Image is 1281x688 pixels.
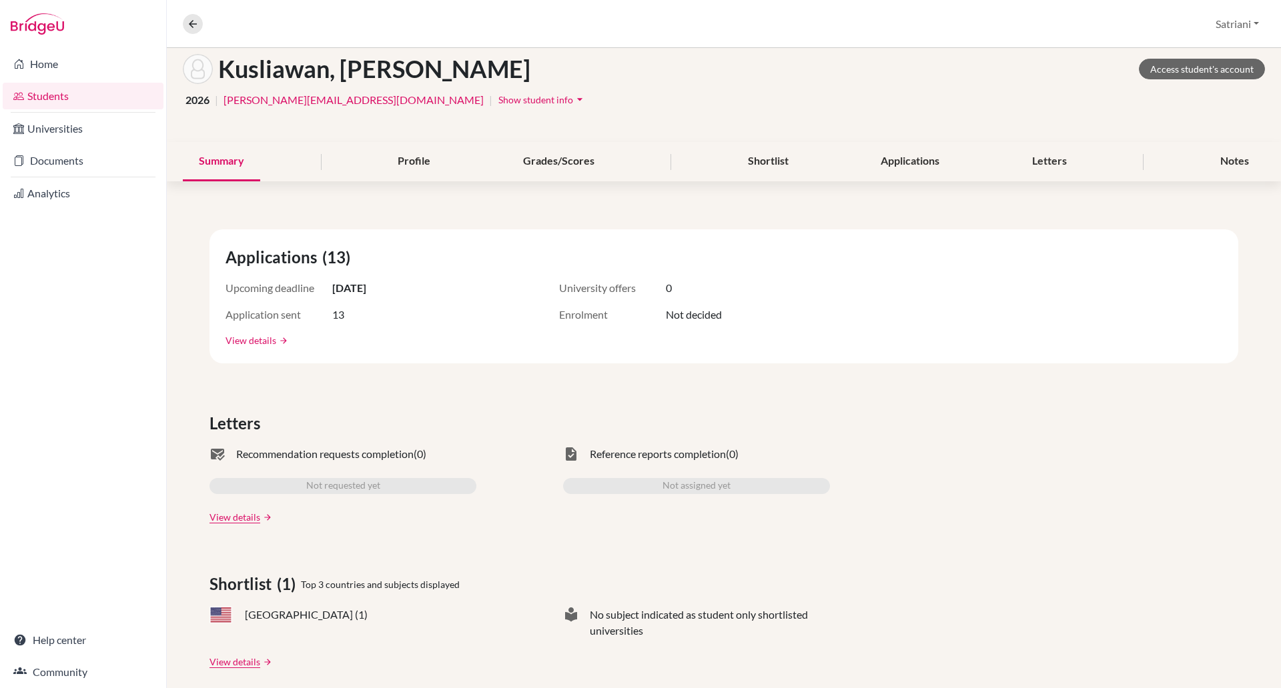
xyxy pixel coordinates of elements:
[245,607,368,623] span: [GEOGRAPHIC_DATA] (1)
[666,280,672,296] span: 0
[3,115,163,142] a: Universities
[507,142,610,181] div: Grades/Scores
[590,446,726,462] span: Reference reports completion
[332,307,344,323] span: 13
[11,13,64,35] img: Bridge-U
[498,89,587,110] button: Show student infoarrow_drop_down
[209,572,277,596] span: Shortlist
[382,142,446,181] div: Profile
[209,446,226,462] span: mark_email_read
[1204,142,1265,181] div: Notes
[209,655,260,669] a: View details
[414,446,426,462] span: (0)
[276,336,288,345] a: arrow_forward
[3,147,163,174] a: Documents
[185,92,209,108] span: 2026
[3,51,163,77] a: Home
[1139,59,1265,79] a: Access student's account
[563,607,579,639] span: local_library
[260,657,272,667] a: arrow_forward
[301,577,460,591] span: Top 3 countries and subjects displayed
[277,572,301,596] span: (1)
[209,510,260,524] a: View details
[865,142,955,181] div: Applications
[3,83,163,109] a: Students
[489,92,492,108] span: |
[332,280,366,296] span: [DATE]
[3,180,163,207] a: Analytics
[590,607,830,639] span: No subject indicated as student only shortlisted universities
[563,446,579,462] span: task
[209,411,266,435] span: Letters
[3,627,163,653] a: Help center
[183,54,213,84] img: Raphael Aidan Kusliawan's avatar
[559,307,666,323] span: Enrolment
[236,446,414,462] span: Recommendation requests completion
[1016,142,1083,181] div: Letters
[224,92,484,108] a: [PERSON_NAME][EMAIL_ADDRESS][DOMAIN_NAME]
[322,245,356,269] span: (13)
[3,659,163,685] a: Community
[226,307,332,323] span: Application sent
[209,607,232,623] span: US
[726,446,739,462] span: (0)
[573,93,586,106] i: arrow_drop_down
[663,478,731,494] span: Not assigned yet
[215,92,218,108] span: |
[226,280,332,296] span: Upcoming deadline
[306,478,380,494] span: Not requested yet
[226,245,322,269] span: Applications
[218,55,530,83] h1: Kusliawan, [PERSON_NAME]
[1210,11,1265,37] button: Satriani
[260,513,272,522] a: arrow_forward
[226,333,276,347] a: View details
[666,307,722,323] span: Not decided
[732,142,805,181] div: Shortlist
[559,280,666,296] span: University offers
[498,94,573,105] span: Show student info
[183,142,260,181] div: Summary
